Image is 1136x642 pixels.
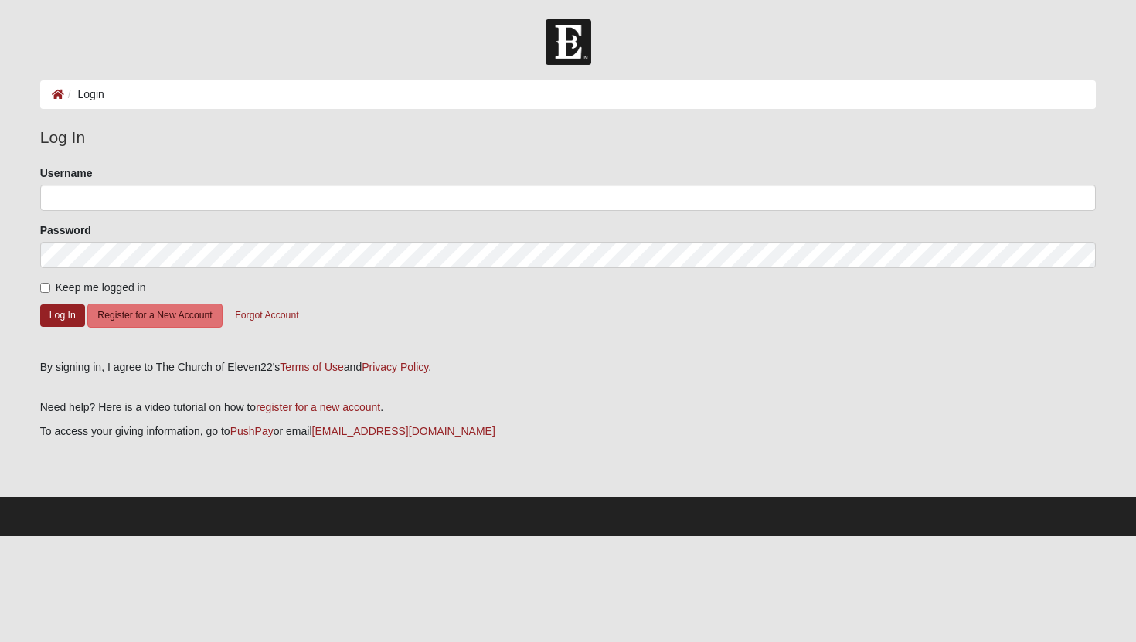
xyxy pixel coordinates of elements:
[40,423,1097,440] p: To access your giving information, go to or email
[40,359,1097,375] div: By signing in, I agree to The Church of Eleven22's and .
[280,361,343,373] a: Terms of Use
[225,304,308,328] button: Forgot Account
[546,19,591,65] img: Church of Eleven22 Logo
[40,283,50,293] input: Keep me logged in
[362,361,428,373] a: Privacy Policy
[40,222,91,238] label: Password
[40,304,85,327] button: Log In
[40,399,1097,416] p: Need help? Here is a video tutorial on how to .
[230,425,274,437] a: PushPay
[64,87,104,103] li: Login
[40,125,1097,150] legend: Log In
[87,304,222,328] button: Register for a New Account
[256,401,380,413] a: register for a new account
[40,165,93,181] label: Username
[312,425,495,437] a: [EMAIL_ADDRESS][DOMAIN_NAME]
[56,281,146,294] span: Keep me logged in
